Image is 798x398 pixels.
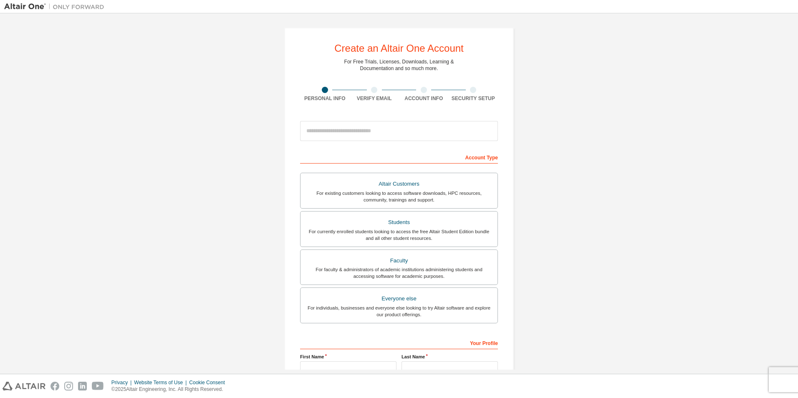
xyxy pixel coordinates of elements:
div: Students [306,217,492,228]
img: youtube.svg [92,382,104,390]
div: For Free Trials, Licenses, Downloads, Learning & Documentation and so much more. [344,58,454,72]
p: © 2025 Altair Engineering, Inc. All Rights Reserved. [111,386,230,393]
div: Create an Altair One Account [334,43,464,53]
div: For faculty & administrators of academic institutions administering students and accessing softwa... [306,266,492,280]
div: Your Profile [300,336,498,349]
div: For currently enrolled students looking to access the free Altair Student Edition bundle and all ... [306,228,492,242]
div: Privacy [111,379,134,386]
img: Altair One [4,3,109,11]
div: For individuals, businesses and everyone else looking to try Altair software and explore our prod... [306,305,492,318]
div: Account Type [300,150,498,164]
label: Last Name [402,353,498,360]
div: Website Terms of Use [134,379,189,386]
div: Personal Info [300,95,350,102]
div: Account Info [399,95,449,102]
div: Verify Email [350,95,399,102]
div: Cookie Consent [189,379,230,386]
img: facebook.svg [51,382,59,390]
img: linkedin.svg [78,382,87,390]
img: altair_logo.svg [3,382,45,390]
div: Security Setup [449,95,498,102]
div: For existing customers looking to access software downloads, HPC resources, community, trainings ... [306,190,492,203]
div: Altair Customers [306,178,492,190]
label: First Name [300,353,396,360]
div: Faculty [306,255,492,267]
img: instagram.svg [64,382,73,390]
div: Everyone else [306,293,492,305]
